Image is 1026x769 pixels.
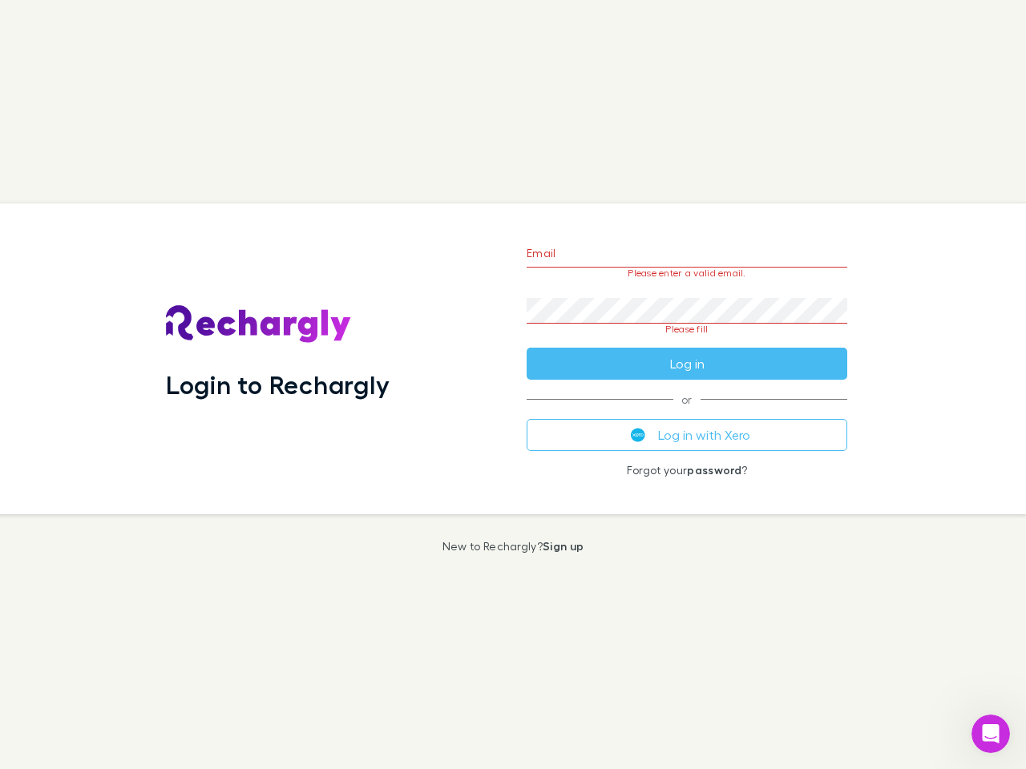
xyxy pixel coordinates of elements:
[442,540,584,553] p: New to Rechargly?
[527,348,847,380] button: Log in
[527,419,847,451] button: Log in with Xero
[527,324,847,335] p: Please fill
[543,539,584,553] a: Sign up
[166,305,352,344] img: Rechargly's Logo
[527,464,847,477] p: Forgot your ?
[527,399,847,400] span: or
[687,463,741,477] a: password
[166,369,390,400] h1: Login to Rechargly
[971,715,1010,753] iframe: Intercom live chat
[631,428,645,442] img: Xero's logo
[527,268,847,279] p: Please enter a valid email.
